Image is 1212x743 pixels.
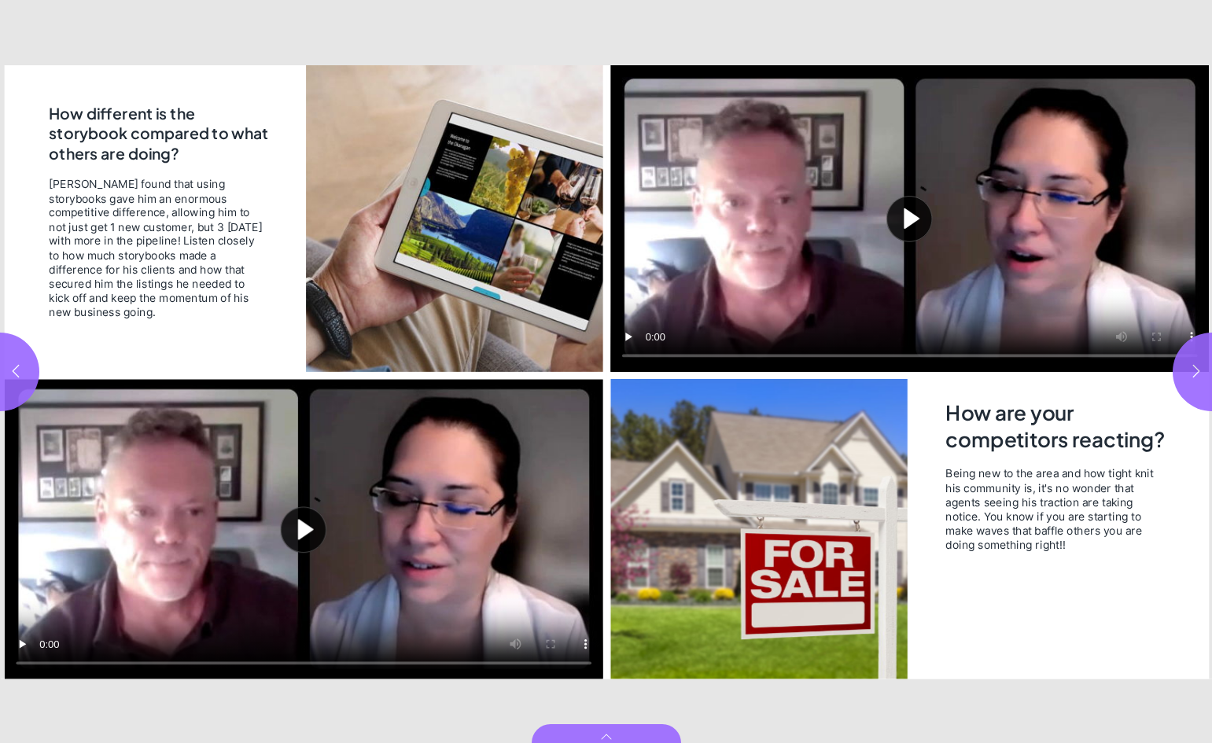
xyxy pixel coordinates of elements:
span: Being new to the area and how tight knit his community is, it's no wonder that agents seeing his ... [945,466,1168,552]
h2: How are your competitors reacting? [945,399,1168,455]
span: [PERSON_NAME] found that using storybooks gave him an enormous competitive difference, allowing h... [49,177,264,319]
section: Page 5 [606,65,1212,679]
h2: How different is the storybook compared to what others are doing? [49,103,275,165]
section: Page 4 [1,65,606,679]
